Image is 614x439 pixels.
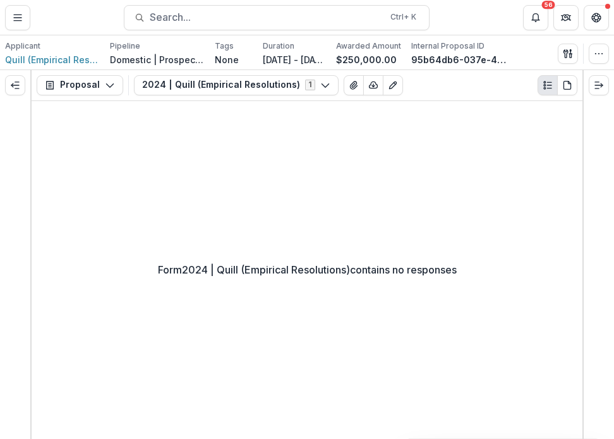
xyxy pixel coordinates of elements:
p: Duration [263,40,294,52]
button: Expand right [589,75,609,95]
p: Form 2024 | Quill (Empirical Resolutions) contains no responses [158,262,457,277]
p: Awarded Amount [336,40,401,52]
p: None [215,53,239,66]
p: Internal Proposal ID [411,40,485,52]
a: Quill (Empirical Resolutions, Inc). [5,53,100,66]
p: Pipeline [110,40,140,52]
button: PDF view [557,75,577,95]
p: [DATE] - [DATE] [263,53,326,66]
button: 2024 | Quill (Empirical Resolutions)1 [134,75,339,95]
button: Plaintext view [538,75,558,95]
button: Get Help [584,5,609,30]
button: View Attached Files [344,75,364,95]
button: Edit as form [383,75,403,95]
div: 56 [542,1,555,9]
button: Toggle Menu [5,5,30,30]
button: Notifications [523,5,548,30]
span: Search... [150,11,383,23]
button: Expand left [5,75,25,95]
p: $250,000.00 [336,53,397,66]
p: Tags [215,40,234,52]
p: Applicant [5,40,40,52]
p: 95b64db6-037e-4b99-ab47-2f7bedf948fc [411,53,506,66]
button: Partners [553,5,579,30]
div: Ctrl + K [388,10,419,24]
p: Domestic | Prospects Pipeline [110,53,205,66]
button: Proposal [37,75,123,95]
button: Search... [124,5,430,30]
